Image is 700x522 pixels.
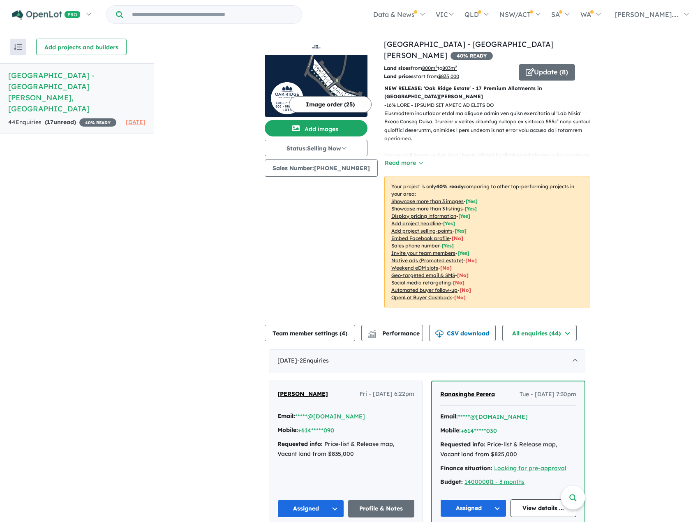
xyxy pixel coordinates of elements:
button: Image order (25) [289,96,372,113]
img: bar-chart.svg [368,332,376,337]
a: View details ... [511,499,577,517]
p: NEW RELEASE: 'Oak Ridge Estate' - 17 Premium Allotments in [GEOGRAPHIC_DATA][PERSON_NAME] [384,84,589,101]
button: Add projects and builders [36,39,127,55]
span: [No] [460,287,471,293]
strong: Requested info: [277,440,323,448]
a: [GEOGRAPHIC_DATA] - [GEOGRAPHIC_DATA][PERSON_NAME] [384,39,554,60]
img: download icon [435,330,444,338]
span: 4 [342,330,345,337]
button: Read more [384,158,423,168]
p: Your project is only comparing to other top-performing projects in your area: - - - - - - - - - -... [384,176,589,308]
div: | [440,477,576,487]
span: [PERSON_NAME] [277,390,328,397]
strong: ( unread) [45,118,76,126]
input: Try estate name, suburb, builder or developer [125,6,300,23]
span: 40 % READY [79,118,116,127]
span: [ Yes ] [443,220,455,226]
span: [ Yes ] [458,213,470,219]
b: 40 % ready [436,183,464,189]
span: [No] [440,265,452,271]
strong: Mobile: [440,427,461,434]
u: Invite your team members [391,250,455,256]
b: Land prices [384,73,414,79]
sup: 2 [435,65,437,69]
u: Embed Facebook profile [391,235,450,241]
span: - 2 Enquir ies [297,357,329,364]
button: Team member settings (4) [265,325,355,341]
div: 44 Enquir ies [8,118,116,127]
span: 17 [47,118,53,126]
span: [ Yes ] [442,243,454,249]
span: [No] [457,272,469,278]
button: Sales Number:[PHONE_NUMBER] [265,159,378,177]
strong: Finance situation: [440,464,492,472]
span: Tue - [DATE] 7:30pm [520,390,576,400]
b: Land sizes [384,65,411,71]
u: Display pricing information [391,213,456,219]
u: 800 m [422,65,437,71]
img: sort.svg [14,44,22,50]
strong: Budget: [440,478,463,485]
img: Oak Ridge Estate - Narre Warren North Logo [268,42,364,52]
button: Update (8) [519,64,575,81]
span: [ No ] [452,235,463,241]
a: 1400000 [464,478,490,485]
a: Ranasinghe Perera [440,390,495,400]
img: Oak Ridge Estate - Narre Warren North [265,55,367,117]
span: [ Yes ] [455,228,467,234]
p: start from [384,72,513,81]
span: to [437,65,457,71]
u: Sales phone number [391,243,440,249]
button: Add images [265,120,367,136]
p: from [384,64,513,72]
div: Price-list & Release map, Vacant land from $825,000 [440,440,576,460]
u: Automated buyer follow-up [391,287,457,293]
u: Native ads (Promoted estate) [391,257,463,263]
span: [ Yes ] [465,206,477,212]
u: Showcase more than 3 listings [391,206,463,212]
img: Openlot PRO Logo White [12,10,81,20]
button: Status:Selling Now [265,140,367,156]
button: Performance [361,325,423,341]
img: line-chart.svg [368,330,376,334]
strong: Email: [440,413,458,420]
span: [ Yes ] [457,250,469,256]
p: - 16% LORE - IPSUMD SIT AMETC AD ELITS DO Eiusmodtem inc utlabor etdol ma aliquae admin ven quisn... [384,101,596,302]
strong: Requested info: [440,441,485,448]
span: [No] [453,279,464,286]
u: Showcase more than 3 images [391,198,464,204]
u: Geo-targeted email & SMS [391,272,455,278]
span: [ Yes ] [466,198,478,204]
span: Ranasinghe Perera [440,390,495,398]
u: $ 835,000 [438,73,459,79]
a: 1 - 3 months [491,478,524,485]
u: OpenLot Buyer Cashback [391,294,452,300]
span: Performance [369,330,420,337]
a: Oak Ridge Estate - Narre Warren North LogoOak Ridge Estate - Narre Warren North [265,39,367,117]
u: Add project headline [391,220,441,226]
span: [No] [465,257,477,263]
span: Fri - [DATE] 6:22pm [360,389,414,399]
button: Assigned [277,500,344,517]
a: Looking for pre-approval [494,464,566,472]
button: Assigned [440,499,506,517]
strong: Mobile: [277,426,298,434]
a: Profile & Notes [348,500,415,517]
u: Weekend eDM slots [391,265,438,271]
span: [No] [454,294,466,300]
button: All enquiries (44) [502,325,577,341]
div: [DATE] [269,349,585,372]
u: 803 m [442,65,457,71]
u: Social media retargeting [391,279,451,286]
div: Price-list & Release map, Vacant land from $835,000 [277,439,414,459]
u: Add project selling-points [391,228,453,234]
a: [PERSON_NAME] [277,389,328,399]
button: CSV download [429,325,496,341]
span: [DATE] [126,118,146,126]
span: [PERSON_NAME].... [615,10,678,18]
sup: 2 [455,65,457,69]
strong: Email: [277,412,295,420]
